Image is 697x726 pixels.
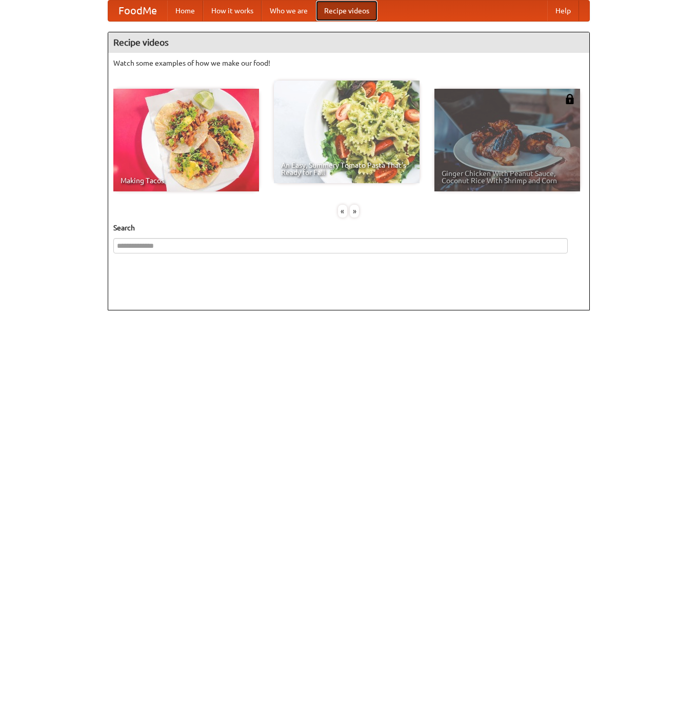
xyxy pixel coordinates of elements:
a: FoodMe [108,1,167,21]
a: Recipe videos [316,1,377,21]
h5: Search [113,223,584,233]
a: Making Tacos [113,89,259,191]
a: How it works [203,1,262,21]
a: Help [547,1,579,21]
div: » [350,205,359,218]
h4: Recipe videos [108,32,589,53]
p: Watch some examples of how we make our food! [113,58,584,68]
a: Home [167,1,203,21]
a: An Easy, Summery Tomato Pasta That's Ready for Fall [274,81,420,183]
div: « [338,205,347,218]
span: An Easy, Summery Tomato Pasta That's Ready for Fall [281,162,412,176]
span: Making Tacos [121,177,252,184]
a: Who we are [262,1,316,21]
img: 483408.png [565,94,575,104]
